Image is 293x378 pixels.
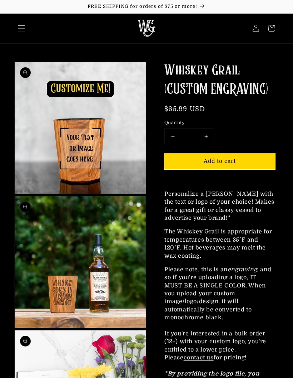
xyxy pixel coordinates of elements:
[164,62,275,99] h1: Whiskey Grail (CUSTOM ENGRAVING)
[7,4,286,10] p: FREE SHIPPING for orders of $75 or more!
[138,20,155,37] img: The Whiskey Grail
[164,105,205,112] span: $65.99 USD
[164,119,275,126] label: Quantity
[14,20,29,36] summary: Menu
[204,158,236,164] span: Add to cart
[164,228,272,259] span: The Whiskey Grail is appropriate for temperatures between 35°F and 120°F. Hot beverages may melt ...
[184,354,214,361] a: contact us
[164,153,275,169] button: Add to cart
[228,266,257,273] em: engraving
[164,190,275,222] p: Personalize a [PERSON_NAME] with the text or logo of your choice! Makes for a great gift or class...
